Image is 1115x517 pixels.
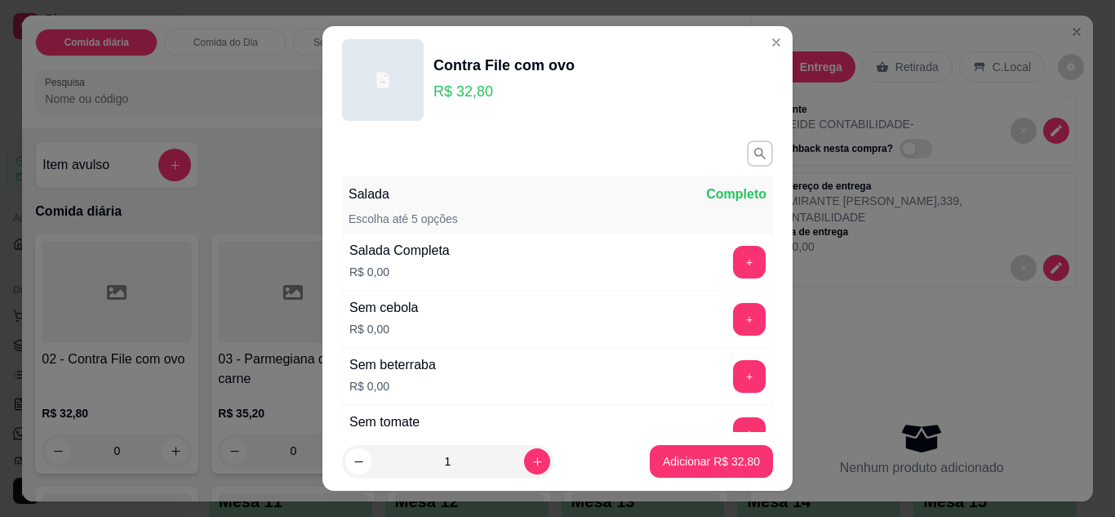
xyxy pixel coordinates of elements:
[650,445,773,478] button: Adicionar R$ 32,80
[345,448,371,475] button: decrease-product-quantity
[733,417,766,450] button: add
[349,185,389,204] p: Salada
[349,321,419,337] p: R$ 0,00
[663,453,760,470] p: Adicionar R$ 32,80
[349,298,419,318] div: Sem cebola
[349,355,436,375] div: Sem beterraba
[349,264,450,280] p: R$ 0,00
[733,360,766,393] button: add
[733,246,766,279] button: add
[706,185,766,204] p: Completo
[524,448,550,475] button: increase-product-quantity
[433,54,575,77] div: Contra File com ovo
[349,378,436,394] p: R$ 0,00
[763,29,789,56] button: Close
[733,303,766,336] button: add
[349,412,420,432] div: Sem tomate
[349,241,450,261] div: Salada Completa
[433,80,575,103] p: R$ 32,80
[349,211,458,227] p: Escolha até 5 opções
